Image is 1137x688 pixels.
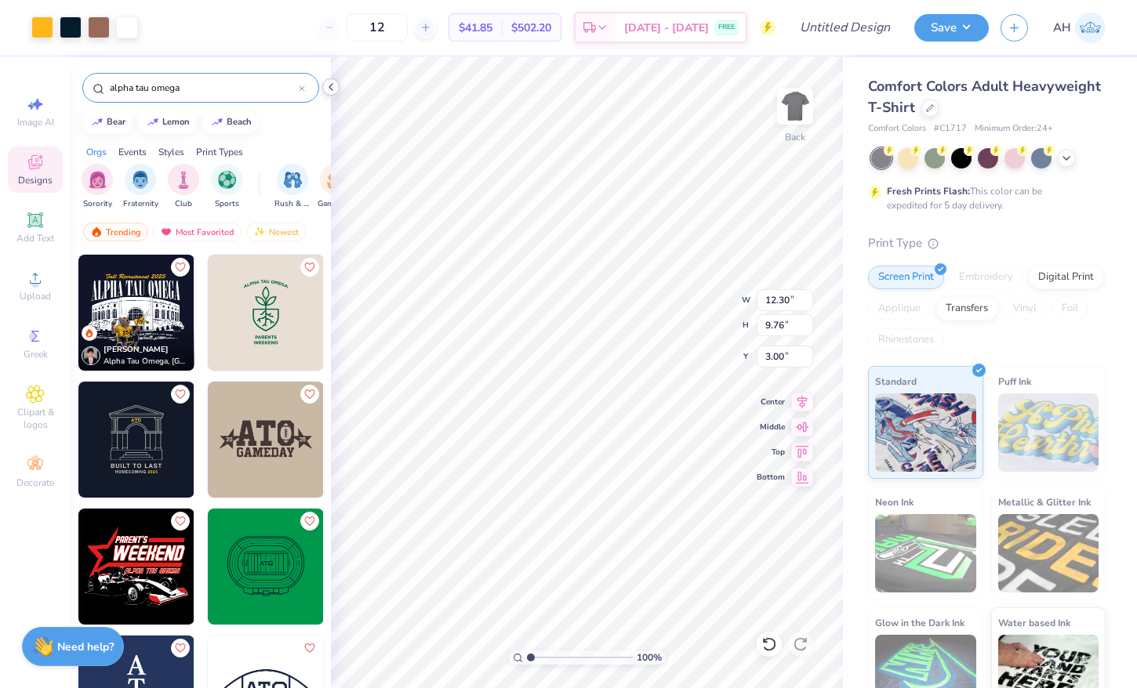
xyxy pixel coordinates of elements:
img: most_fav.gif [160,226,173,237]
div: filter for Rush & Bid [274,164,311,210]
img: 642ee57d-cbfd-4e95-af9a-eb76752c2561 [78,255,194,371]
img: Avatar [82,346,100,365]
button: Like [300,258,319,277]
span: Comfort Colors [868,122,926,136]
div: Screen Print [868,266,944,289]
img: Standard [875,393,976,472]
span: Alpha Tau Omega, [GEOGRAPHIC_DATA] [104,356,188,368]
div: filter for Sports [211,164,242,210]
span: Glow in the Dark Ink [875,614,964,631]
img: Club Image [175,171,192,189]
span: Middle [757,422,785,433]
div: Applique [868,297,931,320]
span: AH [1053,19,1071,37]
button: lemon [138,110,197,134]
img: Back [779,91,811,122]
button: filter button [211,164,242,210]
span: Top [757,447,785,458]
input: Try "Alpha" [108,80,299,96]
span: Rush & Bid [274,198,311,210]
button: Like [300,639,319,657]
span: Club [175,198,192,210]
div: Back [785,130,805,144]
img: Fraternity Image [132,171,149,189]
div: Orgs [86,145,107,159]
img: trend_line.gif [91,118,104,127]
span: Metallic & Glitter Ink [998,494,1091,510]
div: Rhinestones [868,328,944,352]
button: Like [300,385,319,404]
input: Untitled Design [787,12,903,43]
span: $41.85 [459,20,492,36]
button: filter button [274,164,311,210]
img: Newest.gif [253,226,266,237]
span: Bottom [757,472,785,483]
div: filter for Fraternity [123,164,158,210]
img: Sports Image [218,171,236,189]
div: This color can be expedited for 5 day delivery. [887,184,1080,212]
div: Events [118,145,147,159]
span: Water based Ink [998,614,1070,631]
span: [PERSON_NAME] [104,344,169,355]
strong: Need help? [57,639,114,654]
span: Fraternity [123,198,158,210]
span: Image AI [17,116,54,129]
img: 8def65f5-a1dc-440b-ab7f-4707b93e2a12 [323,382,439,498]
img: 105126ea-7d6e-448d-a4df-822f056cbc96 [208,255,324,371]
div: Most Favorited [153,223,242,241]
div: Trending [83,223,148,241]
div: Print Type [868,234,1106,252]
div: Newest [246,223,306,241]
span: # C1717 [934,122,967,136]
button: Like [171,639,190,657]
span: Upload [20,290,51,302]
button: Like [171,258,190,277]
div: filter for Game Day [318,164,354,210]
div: Print Types [196,145,243,159]
img: Allison Helms [1075,13,1106,43]
div: lemon [162,118,190,126]
img: d348efc9-49bb-4a0b-857a-86227c175eb7 [208,509,324,625]
a: AH [1053,13,1106,43]
div: bear [107,118,125,126]
img: Metallic & Glitter Ink [998,514,1099,592]
img: 0816f36a-fae9-4114-9f95-a3d0e55bd84e [323,255,439,371]
span: Standard [875,373,917,389]
span: Comfort Colors Adult Heavyweight T-Shirt [868,77,1101,117]
img: 8ad33716-554f-4afa-bc37-8280ba44c0b9 [323,509,439,625]
img: ce1a5c7d-473b-49b2-a901-342ef3f841aa [194,255,310,371]
span: Sorority [83,198,112,210]
button: Like [171,512,190,530]
button: Like [300,512,319,530]
div: Transfers [935,297,998,320]
div: Embroidery [949,266,1023,289]
span: Clipart & logos [8,406,63,431]
div: Styles [158,145,184,159]
img: 965f6025-55e9-4b11-b4f9-c1d0841ab9e0 [194,382,310,498]
img: e22292ad-fc42-4d15-80f0-95b1a0180a2d [78,382,194,498]
span: Game Day [318,198,354,210]
span: Puff Ink [998,373,1031,389]
span: Designs [18,174,53,186]
img: Puff Ink [998,393,1099,472]
button: bear [82,110,133,134]
div: beach [227,118,252,126]
div: filter for Sorority [82,164,113,210]
span: [DATE] - [DATE] [624,20,709,36]
img: Neon Ink [875,514,976,592]
span: Minimum Order: 24 + [975,122,1053,136]
button: filter button [318,164,354,210]
span: FREE [718,22,735,33]
span: 100 % [637,650,662,664]
span: Greek [24,348,48,360]
img: 0a8ff922-941f-4de8-8915-1f74cd44ae93 [208,382,324,498]
img: trend_line.gif [147,118,159,127]
div: Digital Print [1028,266,1104,289]
span: Sports [215,198,239,210]
img: Rush & Bid Image [284,171,302,189]
img: a89e030c-5610-4f96-af63-7c13c0d4198c [194,509,310,625]
div: Foil [1052,297,1088,320]
button: filter button [168,164,199,210]
img: trend_line.gif [211,118,223,127]
button: Like [171,385,190,404]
